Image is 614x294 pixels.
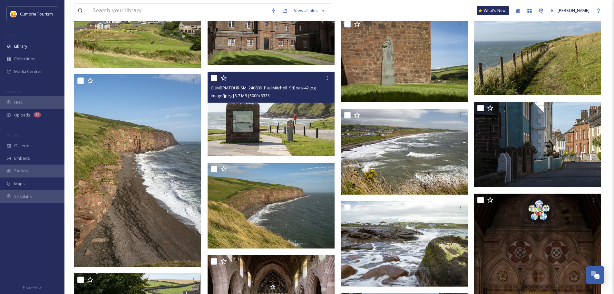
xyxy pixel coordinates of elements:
[291,4,328,17] a: View all files
[6,89,20,94] span: COLLECT
[211,85,316,91] span: CUMBRIATOURISM_240809_PaulMitchell_StBees-42.jpg
[10,11,17,17] img: images.jpg
[14,193,32,199] span: SnapLink
[14,155,30,161] span: Embeds
[547,4,593,17] a: [PERSON_NAME]
[208,163,336,248] img: CUMBRIATOURISM_240809_PaulMitchell_StBees-144.jpg
[14,112,30,118] span: Uploads
[14,99,23,106] span: UGC
[341,201,469,287] img: CUMBRIATOURISM_240809_PaulMitchell_StBees-24.jpg
[586,266,604,284] button: Open Chat
[23,283,42,291] a: Privacy Policy
[211,93,270,98] span: image/jpeg | 5.7 MB | 5000 x 3333
[74,74,202,267] img: CUMBRIATOURISM_240809_PaulMitchell_StBees-129.jpg
[23,285,42,289] span: Privacy Policy
[14,168,28,174] span: Stories
[208,72,335,157] img: CUMBRIATOURISM_240809_PaulMitchell_StBees-42.jpg
[89,4,268,18] input: Search your library
[558,7,590,13] span: [PERSON_NAME]
[6,133,21,137] span: WIDGETS
[477,6,509,15] a: What's New
[34,112,41,117] div: 42
[14,181,25,187] span: Maps
[474,10,601,95] img: CUMBRIATOURISM_240809_PaulMitchell_StBees-113.jpg
[14,43,27,49] span: Library
[14,56,35,62] span: Collections
[474,102,602,188] img: CUMBRIATOURISM_240809_PaulMitchell_StBees-92.jpg
[14,68,43,75] span: Media Centres
[14,143,32,149] span: Galleries
[341,109,469,195] img: CUMBRIATOURISM_240809_PaulMitchell_StBees-32.jpg
[341,17,468,102] img: CUMBRIATOURISM_240809_PaulMitchell_StBees-70.jpg
[20,11,53,17] span: Cumbria Tourism
[6,33,18,38] span: MEDIA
